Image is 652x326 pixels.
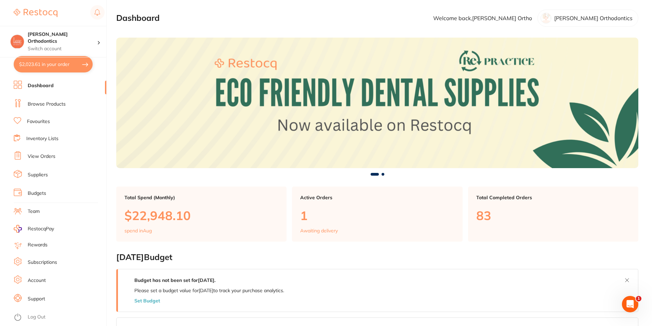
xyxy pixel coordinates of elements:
p: Welcome back, [PERSON_NAME] Ortho [433,15,532,21]
a: Favourites [27,118,50,125]
a: Log Out [28,314,45,321]
span: RestocqPay [28,226,54,232]
a: Total Completed Orders83 [468,187,638,242]
a: Inventory Lists [26,135,58,142]
h2: [DATE] Budget [116,253,638,262]
button: $2,023.61 in your order [14,56,93,72]
a: Account [28,277,46,284]
p: 83 [476,208,630,222]
p: Switch account [28,45,97,52]
p: Total Completed Orders [476,195,630,200]
p: Awaiting delivery [300,228,338,233]
img: Dashboard [116,38,638,168]
img: RestocqPay [14,225,22,233]
strong: Budget has not been set for [DATE] . [134,277,215,283]
iframe: Intercom live chat [622,296,638,312]
a: Subscriptions [28,259,57,266]
h4: Harris Orthodontics [28,31,97,44]
a: Dashboard [28,82,54,89]
p: $22,948.10 [124,208,278,222]
p: Total Spend (Monthly) [124,195,278,200]
a: Support [28,296,45,302]
p: spend in Aug [124,228,152,233]
a: Team [28,208,40,215]
a: RestocqPay [14,225,54,233]
a: Rewards [28,242,48,248]
a: View Orders [28,153,55,160]
a: Active Orders1Awaiting delivery [292,187,462,242]
button: Set Budget [134,298,160,303]
a: Budgets [28,190,46,197]
p: Please set a budget value for [DATE] to track your purchase analytics. [134,288,284,293]
p: Active Orders [300,195,454,200]
a: Browse Products [28,101,66,108]
p: [PERSON_NAME] Orthodontics [554,15,633,21]
img: Restocq Logo [14,9,57,17]
h2: Dashboard [116,13,160,23]
span: 1 [636,296,641,301]
a: Suppliers [28,172,48,178]
img: Harris Orthodontics [11,35,24,48]
a: Restocq Logo [14,5,57,21]
p: 1 [300,208,454,222]
button: Log Out [14,312,104,323]
a: Total Spend (Monthly)$22,948.10spend inAug [116,187,287,242]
